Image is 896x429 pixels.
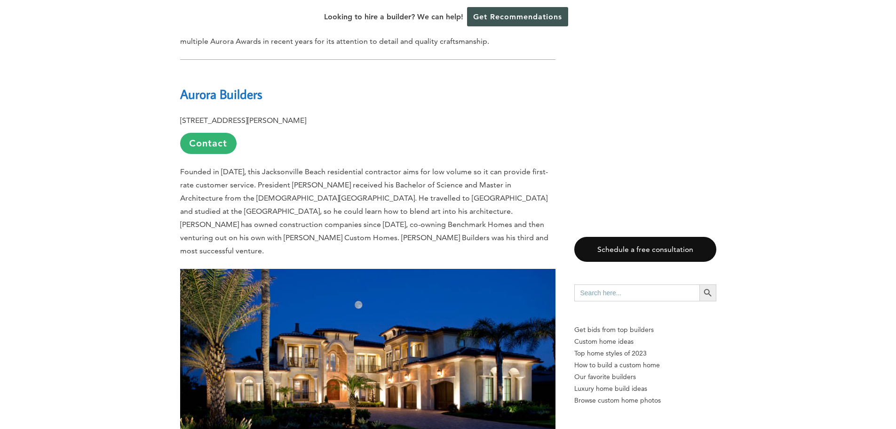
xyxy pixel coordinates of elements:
[180,133,237,154] a: Contact
[574,284,699,301] input: Search here...
[180,167,548,255] span: Founded in [DATE], this Jacksonville Beach residential contractor aims for low volume so it can p...
[574,383,716,395] a: Luxury home build ideas
[180,86,262,102] a: Aurora Builders
[574,371,716,383] a: Our favorite builders
[574,359,716,371] a: How to build a custom home
[574,324,716,336] p: Get bids from top builders
[180,116,306,125] b: [STREET_ADDRESS][PERSON_NAME]
[467,7,568,26] a: Get Recommendations
[574,395,716,406] a: Browse custom home photos
[574,348,716,359] a: Top home styles of 2023
[703,288,713,298] svg: Search
[574,336,716,348] a: Custom home ideas
[574,237,716,262] a: Schedule a free consultation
